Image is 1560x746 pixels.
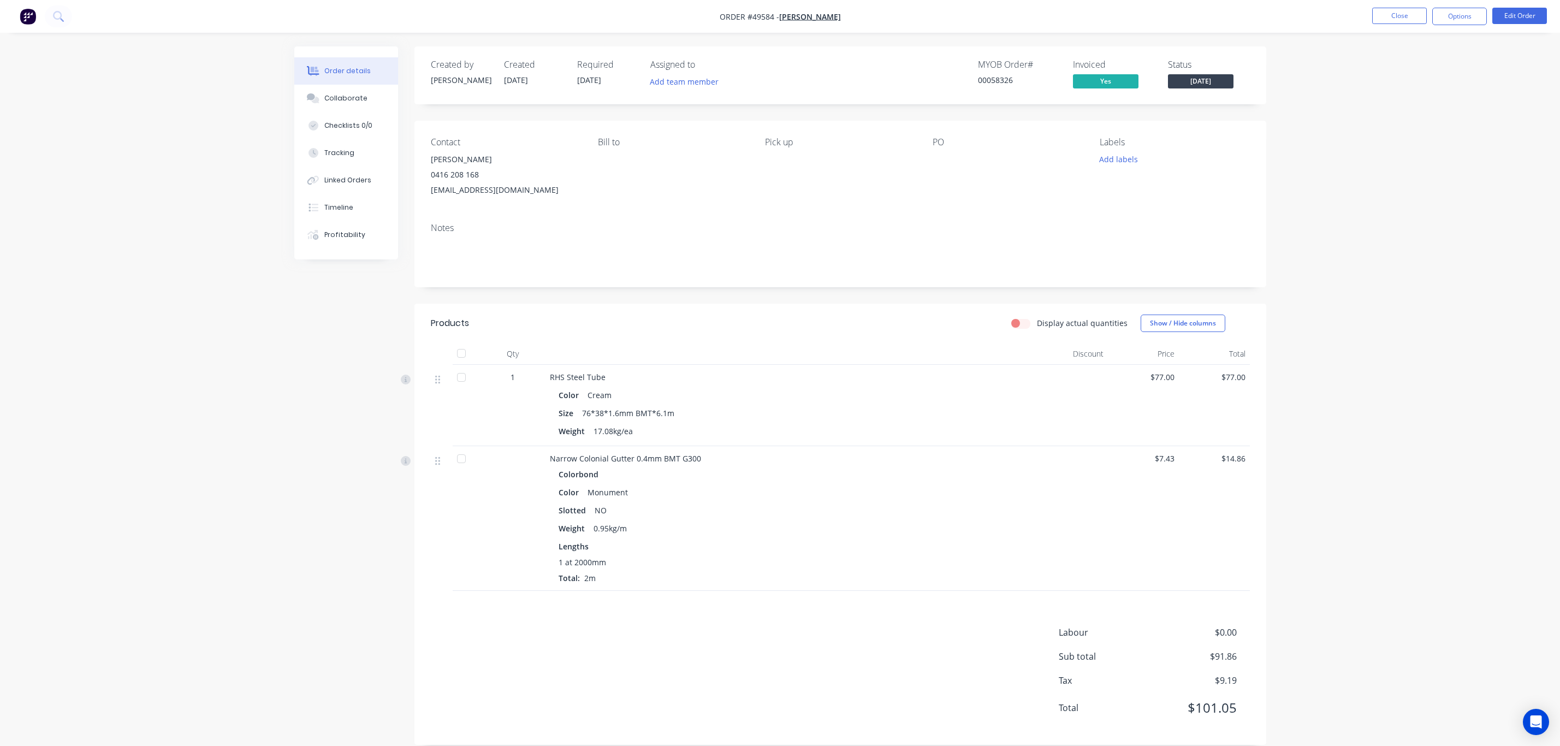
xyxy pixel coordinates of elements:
[431,223,1250,233] div: Notes
[559,387,583,403] div: Color
[1073,60,1155,70] div: Invoiced
[294,112,398,139] button: Checklists 0/0
[324,121,372,131] div: Checklists 0/0
[577,75,601,85] span: [DATE]
[324,148,354,158] div: Tracking
[294,139,398,167] button: Tracking
[1523,709,1549,735] div: Open Intercom Messenger
[1372,8,1427,24] button: Close
[431,60,491,70] div: Created by
[720,11,779,22] span: Order #49584 -
[431,137,580,147] div: Contact
[598,137,748,147] div: Bill to
[324,175,371,185] div: Linked Orders
[559,466,603,482] div: Colorbond
[644,74,724,89] button: Add team member
[431,152,580,198] div: [PERSON_NAME]0416 208 168[EMAIL_ADDRESS][DOMAIN_NAME]
[577,60,637,70] div: Required
[559,405,578,421] div: Size
[1155,674,1236,687] span: $9.19
[324,66,371,76] div: Order details
[580,573,600,583] span: 2m
[583,484,632,500] div: Monument
[480,343,545,365] div: Qty
[779,11,841,22] a: [PERSON_NAME]
[933,137,1082,147] div: PO
[1059,701,1156,714] span: Total
[590,502,611,518] div: NO
[978,60,1060,70] div: MYOB Order #
[1141,315,1225,332] button: Show / Hide columns
[1059,626,1156,639] span: Labour
[431,167,580,182] div: 0416 208 168
[1037,343,1108,365] div: Discount
[324,93,367,103] div: Collaborate
[431,152,580,167] div: [PERSON_NAME]
[1155,626,1236,639] span: $0.00
[324,203,353,212] div: Timeline
[294,167,398,194] button: Linked Orders
[1183,453,1245,464] span: $14.86
[583,387,616,403] div: Cream
[1112,453,1175,464] span: $7.43
[765,137,915,147] div: Pick up
[650,60,760,70] div: Assigned to
[431,74,491,86] div: [PERSON_NAME]
[1179,343,1250,365] div: Total
[324,230,365,240] div: Profitability
[559,541,589,552] span: Lengths
[504,75,528,85] span: [DATE]
[1100,137,1249,147] div: Labels
[578,405,679,421] div: 76*38*1.6mm BMT*6.1m
[550,372,606,382] span: RHS Steel Tube
[559,484,583,500] div: Color
[650,74,725,89] button: Add team member
[1094,152,1144,167] button: Add labels
[1155,698,1236,718] span: $101.05
[559,573,580,583] span: Total:
[1183,371,1245,383] span: $77.00
[589,520,631,536] div: 0.95kg/m
[20,8,36,25] img: Factory
[559,556,606,568] span: 1 at 2000mm
[1108,343,1179,365] div: Price
[294,194,398,221] button: Timeline
[294,57,398,85] button: Order details
[294,85,398,112] button: Collaborate
[1059,674,1156,687] span: Tax
[1059,650,1156,663] span: Sub total
[1492,8,1547,24] button: Edit Order
[550,453,701,464] span: Narrow Colonial Gutter 0.4mm BMT G300
[978,74,1060,86] div: 00058326
[1112,371,1175,383] span: $77.00
[1155,650,1236,663] span: $91.86
[504,60,564,70] div: Created
[1432,8,1487,25] button: Options
[559,520,589,536] div: Weight
[294,221,398,248] button: Profitability
[1073,74,1138,88] span: Yes
[559,502,590,518] div: Slotted
[559,423,589,439] div: Weight
[431,182,580,198] div: [EMAIL_ADDRESS][DOMAIN_NAME]
[589,423,637,439] div: 17.08kg/ea
[511,371,515,383] span: 1
[1168,74,1233,91] button: [DATE]
[1168,74,1233,88] span: [DATE]
[1168,60,1250,70] div: Status
[1037,317,1128,329] label: Display actual quantities
[431,317,469,330] div: Products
